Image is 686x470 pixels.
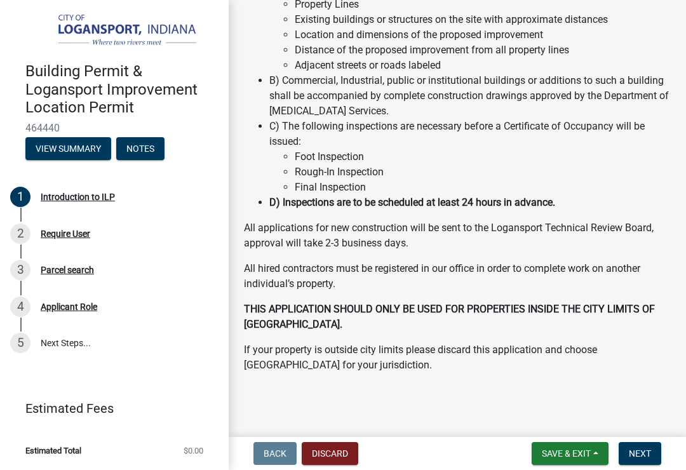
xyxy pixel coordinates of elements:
div: 3 [10,260,30,280]
p: All hired contractors must be registered in our office in order to complete work on another indiv... [244,261,671,292]
span: $0.00 [184,446,203,455]
button: Save & Exit [532,442,609,465]
span: Next [629,448,651,459]
button: View Summary [25,137,111,160]
p: All applications for new construction will be sent to the Logansport Technical Review Board, appr... [244,220,671,251]
span: Save & Exit [542,448,591,459]
wm-modal-confirm: Summary [25,144,111,154]
button: Back [253,442,297,465]
img: City of Logansport, Indiana [25,13,208,49]
li: Existing buildings or structures on the site with approximate distances [295,12,671,27]
li: B) Commercial, Industrial, public or institutional buildings or additions to such a building shal... [269,73,671,119]
div: Applicant Role [41,302,97,311]
li: Rough-In Inspection [295,164,671,180]
span: Estimated Total [25,446,81,455]
a: Estimated Fees [10,396,208,421]
div: 2 [10,224,30,244]
li: Foot Inspection [295,149,671,164]
span: 464440 [25,122,203,134]
h4: Building Permit & Logansport Improvement Location Permit [25,62,219,117]
wm-modal-confirm: Notes [116,144,165,154]
div: Parcel search [41,265,94,274]
div: 4 [10,297,30,317]
button: Next [619,442,661,465]
button: Notes [116,137,165,160]
div: 5 [10,333,30,353]
li: Adjacent streets or roads labeled [295,58,671,73]
strong: D) Inspections are to be scheduled at least 24 hours in advance. [269,196,555,208]
li: Distance of the proposed improvement from all property lines [295,43,671,58]
li: Final Inspection [295,180,671,195]
li: Location and dimensions of the proposed improvement [295,27,671,43]
div: 1 [10,187,30,207]
div: Introduction to ILP [41,192,115,201]
button: Discard [302,442,358,465]
div: Require User [41,229,90,238]
li: C) The following inspections are necessary before a Certificate of Occupancy will be issued: [269,119,671,195]
strong: THIS APPLICATION SHOULD ONLY BE USED FOR PROPERTIES INSIDE THE CITY LIMITS OF [GEOGRAPHIC_DATA]. [244,303,655,330]
p: If your property is outside city limits please discard this application and choose [GEOGRAPHIC_DA... [244,342,671,373]
span: Back [264,448,286,459]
